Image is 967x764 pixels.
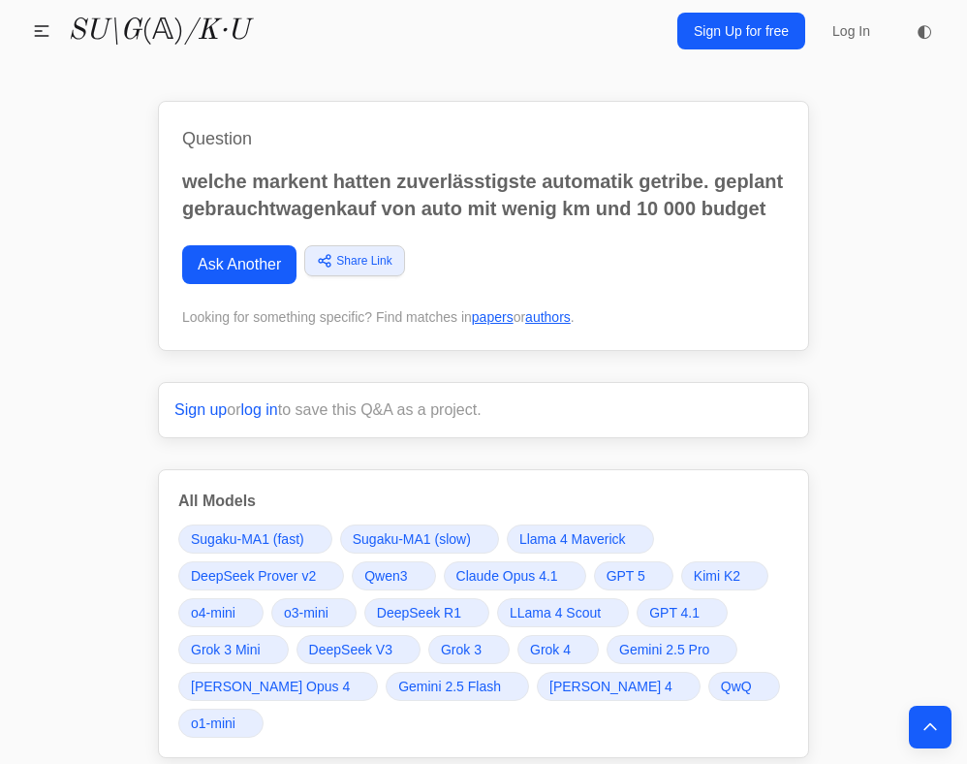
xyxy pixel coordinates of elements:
span: Share Link [336,252,391,270]
span: Grok 4 [530,640,571,659]
a: DeepSeek V3 [296,635,421,664]
span: [PERSON_NAME] 4 [549,677,672,696]
span: Llama 4 Maverick [519,529,626,549]
a: QwQ [708,672,780,701]
a: Sugaku-MA1 (fast) [178,525,332,554]
button: Back to top [909,706,951,748]
span: Grok 3 Mini [191,640,261,659]
h1: Question [182,125,785,152]
i: SU\G [68,16,141,46]
a: SU\G(𝔸)/K·U [68,14,249,48]
a: o4-mini [178,598,264,627]
a: GPT 4.1 [637,598,728,627]
a: o1-mini [178,709,264,738]
span: Claude Opus 4.1 [456,566,558,586]
p: welche markent hatten zuverlässtigste automatik getribe. geplant gebrauchtwagenkauf von auto mit ... [182,168,785,222]
a: Sign Up for free [677,13,805,49]
div: Looking for something specific? Find matches in or . [182,307,785,327]
span: Qwen3 [364,566,407,586]
span: LLama 4 Scout [510,603,601,622]
a: Grok 4 [517,635,599,664]
h3: All Models [178,490,789,513]
span: DeepSeek R1 [377,603,461,622]
a: Grok 3 [428,635,510,664]
button: ◐ [905,12,944,50]
span: Gemini 2.5 Flash [398,677,501,696]
a: Ask Another [182,245,296,284]
a: DeepSeek R1 [364,598,489,627]
span: Sugaku-MA1 (slow) [353,529,471,549]
a: Qwen3 [352,561,435,590]
a: Gemini 2.5 Pro [607,635,737,664]
a: Sugaku-MA1 (slow) [340,525,499,554]
a: Llama 4 Maverick [507,525,654,554]
span: o3-mini [284,603,328,622]
span: GPT 5 [607,566,645,586]
span: [PERSON_NAME] Opus 4 [191,677,350,696]
i: /K·U [184,16,249,46]
a: [PERSON_NAME] 4 [537,672,701,701]
a: Gemini 2.5 Flash [386,672,529,701]
a: Claude Opus 4.1 [444,561,586,590]
a: Grok 3 Mini [178,635,289,664]
a: Log In [821,14,882,48]
a: LLama 4 Scout [497,598,629,627]
p: or to save this Q&A as a project. [174,398,793,422]
a: o3-mini [271,598,357,627]
span: DeepSeek V3 [309,640,392,659]
a: Sign up [174,401,227,418]
a: DeepSeek Prover v2 [178,561,344,590]
span: Grok 3 [441,640,482,659]
a: [PERSON_NAME] Opus 4 [178,672,378,701]
span: Gemini 2.5 Pro [619,640,709,659]
span: Sugaku-MA1 (fast) [191,529,304,549]
a: log in [241,401,278,418]
span: QwQ [721,677,752,696]
a: Kimi K2 [681,561,768,590]
span: Kimi K2 [694,566,740,586]
span: o1-mini [191,714,235,733]
a: papers [472,309,514,325]
a: authors [525,309,571,325]
a: GPT 5 [594,561,673,590]
span: o4-mini [191,603,235,622]
span: ◐ [917,22,932,40]
span: DeepSeek Prover v2 [191,566,316,586]
span: GPT 4.1 [649,603,700,622]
